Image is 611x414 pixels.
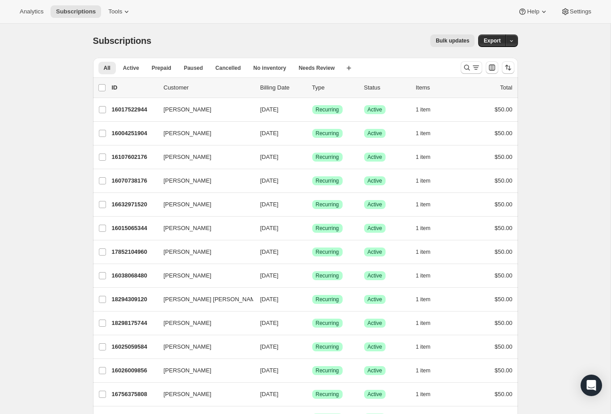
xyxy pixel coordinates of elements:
p: Customer [164,83,253,92]
span: Active [368,154,382,161]
div: 16038068480[PERSON_NAME][DATE]SuccessRecurringSuccessActive1 item$50.00 [112,269,513,282]
p: 16025059584 [112,342,157,351]
span: [PERSON_NAME] [164,390,212,399]
span: Active [368,225,382,232]
span: $50.00 [495,391,513,397]
p: Total [500,83,512,92]
span: No inventory [253,64,286,72]
button: 1 item [416,293,441,306]
span: 1 item [416,320,431,327]
span: Active [368,272,382,279]
button: [PERSON_NAME] [PERSON_NAME] [158,292,248,307]
span: $50.00 [495,296,513,303]
span: $50.00 [495,248,513,255]
button: [PERSON_NAME] [158,245,248,259]
span: Help [527,8,539,15]
span: Active [368,343,382,350]
p: 16015065344 [112,224,157,233]
button: Subscriptions [51,5,101,18]
button: Create new view [342,62,356,74]
p: 16107602176 [112,153,157,162]
button: 1 item [416,198,441,211]
span: [PERSON_NAME] [164,271,212,280]
button: 1 item [416,364,441,377]
div: Items [416,83,461,92]
span: 1 item [416,367,431,374]
span: Recurring [316,367,339,374]
span: [PERSON_NAME] [164,176,212,185]
span: $50.00 [495,154,513,160]
span: 1 item [416,248,431,256]
button: [PERSON_NAME] [158,221,248,235]
span: 1 item [416,201,431,208]
span: [DATE] [260,343,279,350]
p: 18294309120 [112,295,157,304]
span: All [104,64,110,72]
div: 16756375808[PERSON_NAME][DATE]SuccessRecurringSuccessActive1 item$50.00 [112,388,513,401]
span: Bulk updates [436,37,469,44]
p: 17852104960 [112,248,157,256]
p: Billing Date [260,83,305,92]
span: $50.00 [495,343,513,350]
span: $50.00 [495,177,513,184]
span: Paused [184,64,203,72]
span: Recurring [316,391,339,398]
button: [PERSON_NAME] [158,340,248,354]
span: [DATE] [260,225,279,231]
span: Recurring [316,320,339,327]
button: [PERSON_NAME] [158,363,248,378]
span: [PERSON_NAME] [164,129,212,138]
span: 1 item [416,391,431,398]
span: 1 item [416,225,431,232]
span: Active [368,248,382,256]
span: [PERSON_NAME] [164,248,212,256]
span: Cancelled [216,64,241,72]
span: Subscriptions [56,8,96,15]
span: [DATE] [260,248,279,255]
button: 1 item [416,175,441,187]
button: Search and filter results [461,61,482,74]
span: 1 item [416,177,431,184]
span: [DATE] [260,367,279,374]
button: 1 item [416,317,441,329]
span: Recurring [316,343,339,350]
div: 16632971520[PERSON_NAME][DATE]SuccessRecurringSuccessActive1 item$50.00 [112,198,513,211]
button: Analytics [14,5,49,18]
p: 16004251904 [112,129,157,138]
span: Recurring [316,154,339,161]
button: [PERSON_NAME] [158,150,248,164]
span: Settings [570,8,591,15]
span: Needs Review [299,64,335,72]
span: Recurring [316,130,339,137]
p: 16070738176 [112,176,157,185]
span: Recurring [316,177,339,184]
div: 16107602176[PERSON_NAME][DATE]SuccessRecurringSuccessActive1 item$50.00 [112,151,513,163]
span: [DATE] [260,320,279,326]
div: Type [312,83,357,92]
div: 16004251904[PERSON_NAME][DATE]SuccessRecurringSuccessActive1 item$50.00 [112,127,513,140]
span: Recurring [316,225,339,232]
span: 1 item [416,343,431,350]
p: 16756375808 [112,390,157,399]
span: [PERSON_NAME] [164,153,212,162]
button: Help [513,5,553,18]
span: Active [123,64,139,72]
div: Open Intercom Messenger [581,375,602,396]
button: 1 item [416,103,441,116]
span: [DATE] [260,272,279,279]
span: Export [484,37,501,44]
p: Status [364,83,409,92]
span: Recurring [316,106,339,113]
span: Active [368,391,382,398]
button: [PERSON_NAME] [158,197,248,212]
div: 18298175744[PERSON_NAME][DATE]SuccessRecurringSuccessActive1 item$50.00 [112,317,513,329]
span: [PERSON_NAME] [164,224,212,233]
span: Analytics [20,8,43,15]
span: 1 item [416,106,431,113]
button: [PERSON_NAME] [158,316,248,330]
button: 1 item [416,222,441,235]
button: [PERSON_NAME] [158,174,248,188]
span: $50.00 [495,225,513,231]
span: Active [368,367,382,374]
span: [DATE] [260,106,279,113]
